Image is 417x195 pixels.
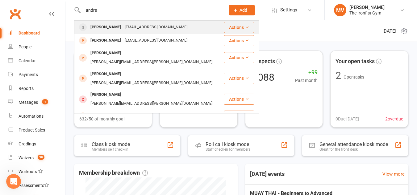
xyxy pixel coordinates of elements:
[19,30,40,35] div: Dashboard
[8,151,65,165] a: Waivers 38
[6,100,110,112] p: Revisit the recordings of some of your favourite Power User Sessions!
[280,3,297,17] span: Settings
[206,147,250,152] div: Staff check-in for members
[19,141,36,146] div: Gradings
[229,5,255,15] button: Add
[250,57,275,66] span: Prospects
[4,15,119,27] input: Search for help
[123,23,189,32] div: [EMAIL_ADDRESS][DOMAIN_NAME]
[336,57,375,66] span: Your open tasks
[8,95,65,109] a: Messages -1
[382,27,396,35] span: [DATE]
[224,94,254,105] button: Actions
[224,73,254,84] button: Actions
[224,35,254,46] button: Actions
[41,138,82,163] button: Messages
[89,23,123,32] div: [PERSON_NAME]
[8,109,65,123] a: Automations
[89,49,123,58] div: [PERSON_NAME]
[51,154,73,158] span: Messages
[19,100,38,105] div: Messages
[8,82,65,95] a: Reports
[89,79,214,87] div: [PERSON_NAME][EMAIL_ADDRESS][PERSON_NAME][DOMAIN_NAME]
[97,154,108,158] span: Help
[224,111,254,122] button: Actions
[6,174,21,189] iframe: Intercom live chat
[38,155,44,160] span: 38
[336,116,359,122] span: 0 Due [DATE]
[295,68,318,77] span: +99
[81,6,221,14] input: Search...
[19,86,34,91] div: Reports
[8,68,65,82] a: Payments
[6,54,110,60] p: Clubworx User Guide
[206,141,250,147] div: Roll call kiosk mode
[19,169,37,174] div: Workouts
[14,154,27,158] span: Home
[6,75,31,82] span: 195 articles
[382,170,405,178] a: View more
[8,165,65,179] a: Workouts
[8,179,65,193] a: Assessments
[19,183,49,188] div: Assessments
[19,44,31,49] div: People
[123,112,219,121] div: [EMAIL_ADDRESS][PERSON_NAME][DOMAIN_NAME]
[6,36,117,43] h2: 2 collections
[79,116,124,122] span: 632/50 of monthly goal
[6,92,110,98] p: Power User Webinars
[8,40,65,54] a: People
[250,72,274,82] div: 4,088
[89,90,123,99] div: [PERSON_NAME]
[79,169,148,177] span: Membership breakdown
[89,70,123,79] div: [PERSON_NAME]
[6,114,29,120] span: 15 articles
[19,114,44,119] div: Automations
[19,58,36,63] div: Calendar
[240,8,247,13] span: Add
[336,71,341,80] div: 2
[349,5,385,10] div: [PERSON_NAME]
[89,112,123,121] div: [PERSON_NAME]
[245,169,290,180] h3: [DATE] events
[344,75,364,79] span: Open tasks
[319,147,388,152] div: Great for the front desk
[19,155,34,160] div: Waivers
[385,116,403,122] span: 2 overdue
[8,123,65,137] a: Product Sales
[54,2,71,13] h1: Help
[89,99,214,108] div: [PERSON_NAME][EMAIL_ADDRESS][PERSON_NAME][DOMAIN_NAME]
[89,58,214,67] div: [PERSON_NAME][EMAIL_ADDRESS][PERSON_NAME][DOMAIN_NAME]
[4,15,119,27] div: Search for helpSearch for help
[224,22,254,33] button: Actions
[8,54,65,68] a: Calendar
[89,36,123,45] div: [PERSON_NAME]
[224,52,254,63] button: Actions
[8,137,65,151] a: Gradings
[19,128,45,132] div: Product Sales
[6,61,110,74] p: Find out how to use Clubworx to streamline your gym or studio
[19,72,38,77] div: Payments
[42,99,48,104] span: -1
[92,147,130,152] div: Members self check-in
[82,138,123,163] button: Help
[334,4,346,16] div: MV
[123,36,189,45] div: [EMAIL_ADDRESS][DOMAIN_NAME]
[349,10,385,16] div: The Ironfist Gym
[295,77,318,84] span: Past month
[7,6,23,22] a: Clubworx
[319,141,388,147] div: General attendance kiosk mode
[8,26,65,40] a: Dashboard
[92,141,130,147] div: Class kiosk mode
